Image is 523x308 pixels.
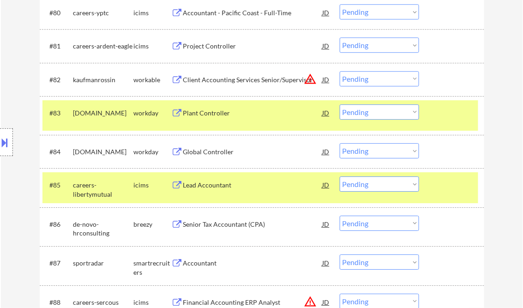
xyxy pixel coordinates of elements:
div: sportradar [73,259,134,268]
div: JD [322,254,331,271]
div: JD [322,176,331,193]
div: Lead Accountant [183,181,323,190]
div: #81 [50,42,66,51]
div: #87 [50,259,66,268]
div: icims [134,42,172,51]
div: careers-ardent-eagle [73,42,134,51]
div: careers-sercous [73,298,134,307]
div: icims [134,298,172,307]
div: Accountant [183,259,323,268]
div: Global Controller [183,147,323,157]
div: #80 [50,8,66,18]
div: careers-yptc [73,8,134,18]
div: Accountant - Pacific Coast - Full-Time [183,8,323,18]
div: icims [134,8,172,18]
div: de-novo-hrconsulting [73,220,134,238]
div: Financial Accounting ERP Analyst [183,298,323,307]
div: Client Accounting Services Senior/Supervisor [183,75,323,85]
div: JD [322,71,331,88]
div: Senior Tax Accountant (CPA) [183,220,323,229]
div: #88 [50,298,66,307]
button: warning_amber [304,72,317,85]
div: Project Controller [183,42,323,51]
button: warning_amber [304,295,317,308]
div: JD [322,216,331,232]
div: JD [322,143,331,160]
div: JD [322,104,331,121]
div: JD [322,37,331,54]
div: Plant Controller [183,109,323,118]
div: smartrecruiters [134,259,172,277]
div: JD [322,4,331,21]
